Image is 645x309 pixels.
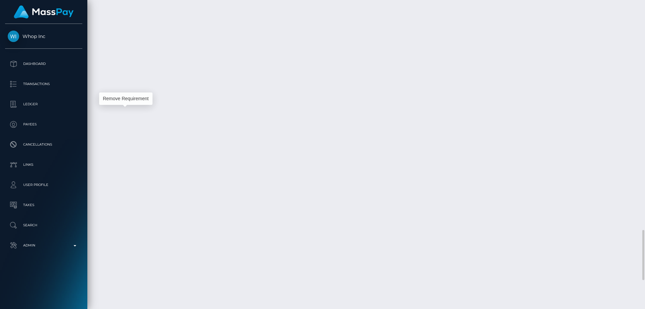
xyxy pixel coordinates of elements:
[8,180,80,190] p: User Profile
[8,59,80,69] p: Dashboard
[5,156,82,173] a: Links
[5,76,82,92] a: Transactions
[5,177,82,193] a: User Profile
[8,240,80,250] p: Admin
[5,96,82,113] a: Ledger
[8,220,80,230] p: Search
[5,55,82,72] a: Dashboard
[8,99,80,109] p: Ledger
[8,160,80,170] p: Links
[5,217,82,234] a: Search
[5,136,82,153] a: Cancellations
[8,200,80,210] p: Taxes
[8,79,80,89] p: Transactions
[8,31,19,42] img: Whop Inc
[14,5,74,18] img: MassPay Logo
[8,119,80,129] p: Payees
[99,92,153,105] div: Remove Requirement
[5,116,82,133] a: Payees
[8,140,80,150] p: Cancellations
[5,33,82,39] span: Whop Inc
[5,237,82,254] a: Admin
[5,197,82,214] a: Taxes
